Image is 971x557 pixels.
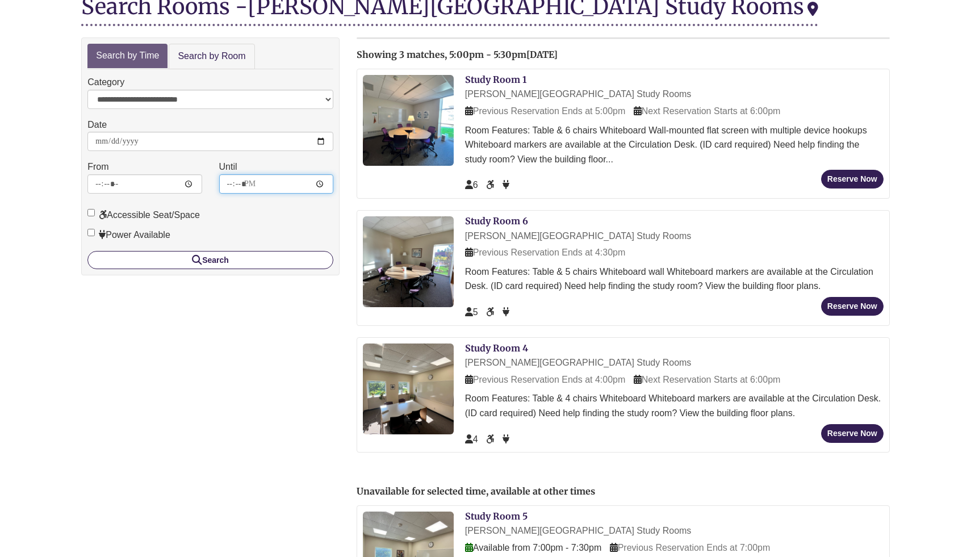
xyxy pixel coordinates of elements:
[465,265,884,294] div: Room Features: Table & 5 chairs Whiteboard wall Whiteboard markers are available at the Circulati...
[821,170,884,189] button: Reserve Now
[634,106,781,116] span: Next Reservation Starts at 6:00pm
[87,251,333,269] button: Search
[634,375,781,384] span: Next Reservation Starts at 6:00pm
[87,75,124,90] label: Category
[821,424,884,443] button: Reserve Now
[465,375,626,384] span: Previous Reservation Ends at 4:00pm
[465,524,884,538] div: [PERSON_NAME][GEOGRAPHIC_DATA] Study Rooms
[87,118,107,132] label: Date
[357,50,890,60] h2: Showing 3 matches
[169,44,254,69] a: Search by Room
[357,487,890,497] h2: Unavailable for selected time, available at other times
[363,75,454,166] img: Study Room 1
[821,297,884,316] button: Reserve Now
[610,543,771,552] span: Previous Reservation Ends at 7:00pm
[87,228,170,242] label: Power Available
[465,87,884,102] div: [PERSON_NAME][GEOGRAPHIC_DATA] Study Rooms
[486,307,496,317] span: Accessible Seat/Space
[465,355,884,370] div: [PERSON_NAME][GEOGRAPHIC_DATA] Study Rooms
[465,307,478,317] span: The capacity of this space
[465,510,528,522] a: Study Room 5
[465,543,601,552] span: Available from 7:00pm - 7:30pm
[465,391,884,420] div: Room Features: Table & 4 chairs Whiteboard Whiteboard markers are available at the Circulation De...
[87,229,95,236] input: Power Available
[87,208,200,223] label: Accessible Seat/Space
[445,49,558,60] span: , 5:00pm - 5:30pm[DATE]
[219,160,237,174] label: Until
[465,248,626,257] span: Previous Reservation Ends at 4:30pm
[503,180,509,190] span: Power Available
[87,44,168,68] a: Search by Time
[465,74,526,85] a: Study Room 1
[503,307,509,317] span: Power Available
[363,216,454,307] img: Study Room 6
[486,180,496,190] span: Accessible Seat/Space
[486,434,496,444] span: Accessible Seat/Space
[503,434,509,444] span: Power Available
[465,215,528,227] a: Study Room 6
[465,123,884,167] div: Room Features: Table & 6 chairs Whiteboard Wall-mounted flat screen with multiple device hookups ...
[465,434,478,444] span: The capacity of this space
[363,344,454,434] img: Study Room 4
[465,106,626,116] span: Previous Reservation Ends at 5:00pm
[87,160,108,174] label: From
[87,209,95,216] input: Accessible Seat/Space
[465,342,528,354] a: Study Room 4
[465,180,478,190] span: The capacity of this space
[465,229,884,244] div: [PERSON_NAME][GEOGRAPHIC_DATA] Study Rooms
